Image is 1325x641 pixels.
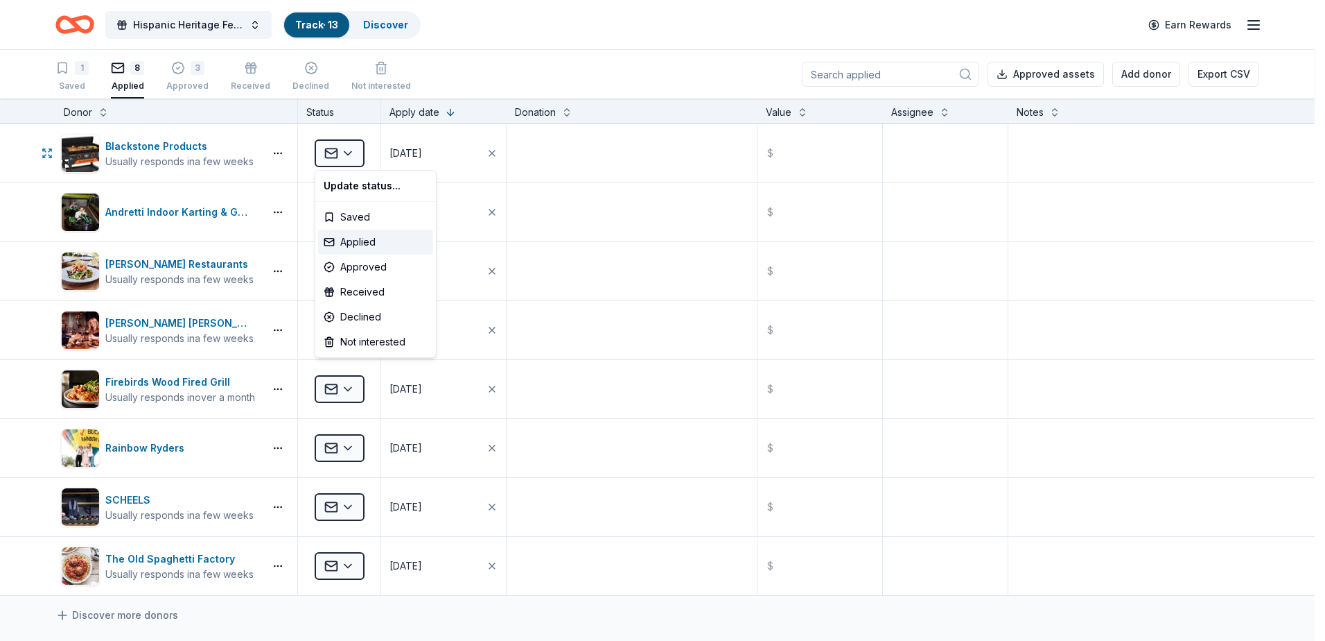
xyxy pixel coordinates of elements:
[318,205,433,230] div: Saved
[318,280,433,305] div: Received
[318,230,433,255] div: Applied
[318,330,433,354] div: Not interested
[318,305,433,330] div: Declined
[318,255,433,280] div: Approved
[318,173,433,198] div: Update status...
